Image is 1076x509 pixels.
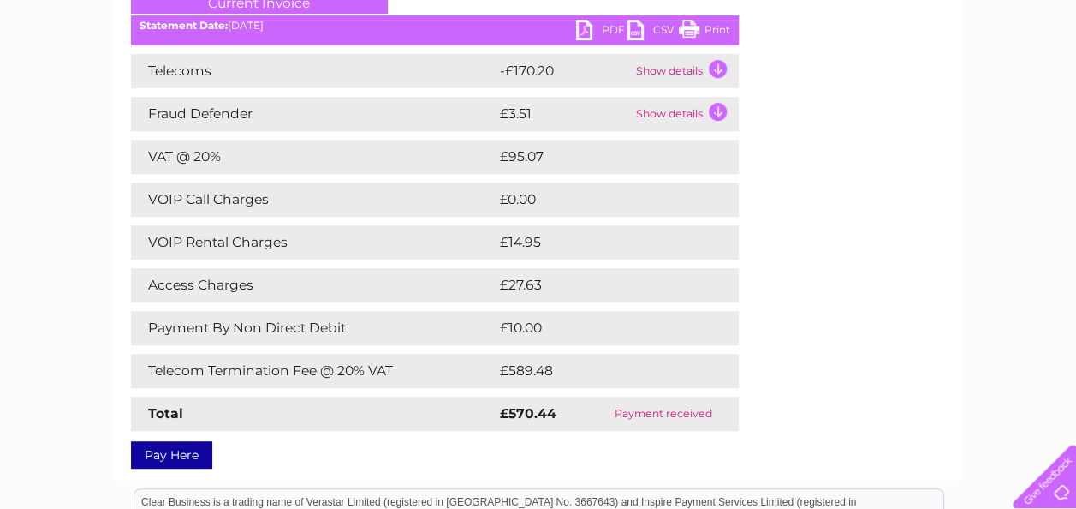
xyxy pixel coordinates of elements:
[632,97,739,131] td: Show details
[496,140,704,174] td: £95.07
[131,268,496,302] td: Access Charges
[500,405,556,422] strong: £570.44
[140,19,228,32] b: Statement Date:
[927,73,952,86] a: Blog
[496,183,699,217] td: £0.00
[134,9,943,83] div: Clear Business is a trading name of Verastar Limited (registered in [GEOGRAPHIC_DATA] No. 3667643...
[496,354,709,388] td: £589.48
[627,20,679,45] a: CSV
[817,73,855,86] a: Energy
[131,225,496,260] td: VOIP Rental Charges
[496,268,704,302] td: £27.63
[131,311,496,345] td: Payment By Non Direct Debit
[496,97,632,131] td: £3.51
[679,20,730,45] a: Print
[131,97,496,131] td: Fraud Defender
[775,73,807,86] a: Water
[131,54,496,88] td: Telecoms
[131,354,496,388] td: Telecom Termination Fee @ 20% VAT
[865,73,917,86] a: Telecoms
[587,397,738,431] td: Payment received
[962,73,1004,86] a: Contact
[496,311,704,345] td: £10.00
[131,183,496,217] td: VOIP Call Charges
[576,20,627,45] a: PDF
[1020,73,1060,86] a: Log out
[753,9,871,30] a: 0333 014 3131
[148,405,183,422] strong: Total
[131,20,739,32] div: [DATE]
[38,45,125,97] img: logo.png
[496,225,703,260] td: £14.95
[632,54,739,88] td: Show details
[131,441,212,469] a: Pay Here
[131,140,496,174] td: VAT @ 20%
[496,54,632,88] td: -£170.20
